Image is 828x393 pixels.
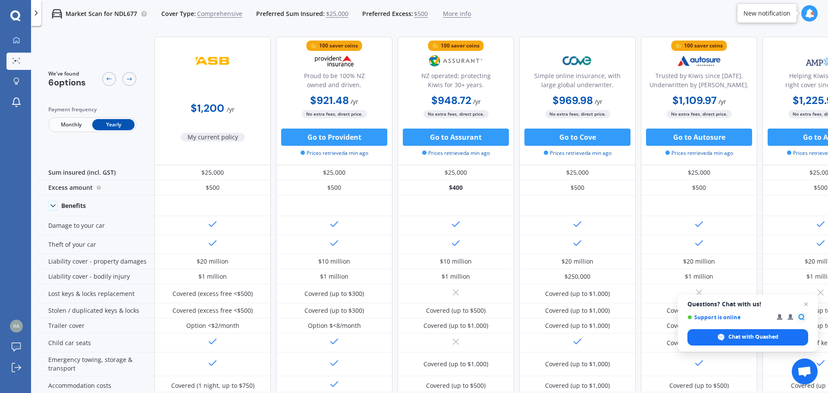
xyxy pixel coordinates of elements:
span: Chat with Quashed [687,329,808,346]
button: Go to Provident [281,129,387,146]
span: Prices retrieved a min ago [422,149,490,157]
div: Excess amount [38,180,154,195]
span: / yr [473,97,481,106]
span: Prices retrieved a min ago [301,149,368,157]
div: Proud to be 100% NZ owned and driven. [283,71,385,93]
span: / yr [227,105,235,113]
div: $25,000 [154,165,271,180]
div: $500 [154,180,271,195]
div: Child car seats [38,333,154,352]
div: Covered (up to $1,000) [667,306,731,315]
div: Covered (up to $1,000) [545,321,610,330]
div: Covered (up to $1,000) [545,360,610,368]
span: No extra fees, direct price. [545,110,610,118]
div: $1 million [685,272,713,281]
div: Covered (excess free <$500) [172,306,253,315]
div: Benefits [61,202,86,210]
b: $969.98 [552,94,593,107]
a: Open chat [792,358,818,384]
div: Sum insured (incl. GST) [38,165,154,180]
div: $250,000 [565,272,590,281]
div: Covered (up to $300) [304,289,364,298]
span: / yr [351,97,358,106]
b: $1,109.97 [672,94,717,107]
div: $20 million [197,257,229,266]
span: Yearly [92,119,135,130]
div: $1 million [320,272,348,281]
span: Chat with Quashed [728,333,778,341]
img: Assurant.png [427,50,484,72]
div: Covered (up to $1,000) [423,360,488,368]
div: $500 [276,180,392,195]
div: 100 saver coins [441,41,480,50]
div: $20 million [683,257,715,266]
div: $400 [398,180,514,195]
span: Preferred Sum Insured: [256,9,325,18]
span: More info [443,9,471,18]
div: Covered (excess free <$500) [172,289,253,298]
img: Provident.png [306,50,363,72]
div: $20 million [561,257,593,266]
b: $948.72 [431,94,471,107]
img: points [311,43,317,49]
span: $25,000 [326,9,348,18]
div: Covered (up to $1,000) [423,321,488,330]
img: Cove.webp [549,50,606,72]
div: $25,000 [641,165,757,180]
span: 6 options [48,77,86,88]
div: Damage to your car [38,216,154,235]
div: Trusted by Kiwis since [DATE]. Underwritten by [PERSON_NAME]. [648,71,750,93]
div: $500 [641,180,757,195]
span: No extra fees, direct price. [302,110,367,118]
button: Go to Cove [524,129,630,146]
div: $25,000 [276,165,392,180]
div: $10 million [440,257,472,266]
span: Cover Type: [161,9,196,18]
img: Autosure.webp [671,50,728,72]
span: No extra fees, direct price. [423,110,489,118]
div: Trailer cover [38,318,154,333]
div: $25,000 [398,165,514,180]
div: Covered (up to $500) [669,381,729,390]
span: Prices retrieved a min ago [544,149,612,157]
span: Monthly [50,119,92,130]
div: $1 million [198,272,227,281]
div: Payment frequency [48,105,136,114]
div: $25,000 [519,165,636,180]
div: NZ operated; protecting Kiwis for 30+ years. [405,71,507,93]
b: $921.48 [310,94,349,107]
img: ASB.png [184,50,241,72]
div: Stolen / duplicated keys & locks [38,303,154,318]
div: Covered (up to $1,000) [667,321,731,330]
div: 100 saver coins [684,41,723,50]
img: d2d99b6662ff922b0ebd5163d225e5f3 [10,320,23,333]
img: points [676,43,682,49]
button: Go to Autosure [646,129,752,146]
span: / yr [595,97,602,106]
div: Liability cover - property damages [38,254,154,269]
div: 100 saver coins [319,41,358,50]
div: Covered (up to $500) [426,306,486,315]
button: Go to Assurant [403,129,509,146]
span: / yr [718,97,726,106]
span: Prices retrieved a min ago [665,149,733,157]
div: Emergency towing, storage & transport [38,352,154,376]
div: Liability cover - bodily injury [38,269,154,284]
p: Market Scan for NDL677 [66,9,137,18]
div: Lost keys & locks replacement [38,284,154,303]
span: We've found [48,70,86,78]
span: Questions? Chat with us! [687,301,808,308]
div: Covered (if kept in car) [667,339,732,347]
b: $1,200 [191,101,224,115]
div: Simple online insurance, with large global underwriter. [527,71,628,93]
div: Covered (up to $1,000) [545,381,610,390]
div: Covered (up to $500) [426,381,486,390]
span: Support is online [687,314,771,321]
div: Covered (1 night, up to $750) [171,381,254,390]
span: Comprehensive [197,9,242,18]
div: Theft of your car [38,235,154,254]
div: New notification [743,9,790,18]
span: No extra fees, direct price. [667,110,732,118]
div: Covered (up to $300) [304,306,364,315]
div: Covered (up to $1,000) [545,289,610,298]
